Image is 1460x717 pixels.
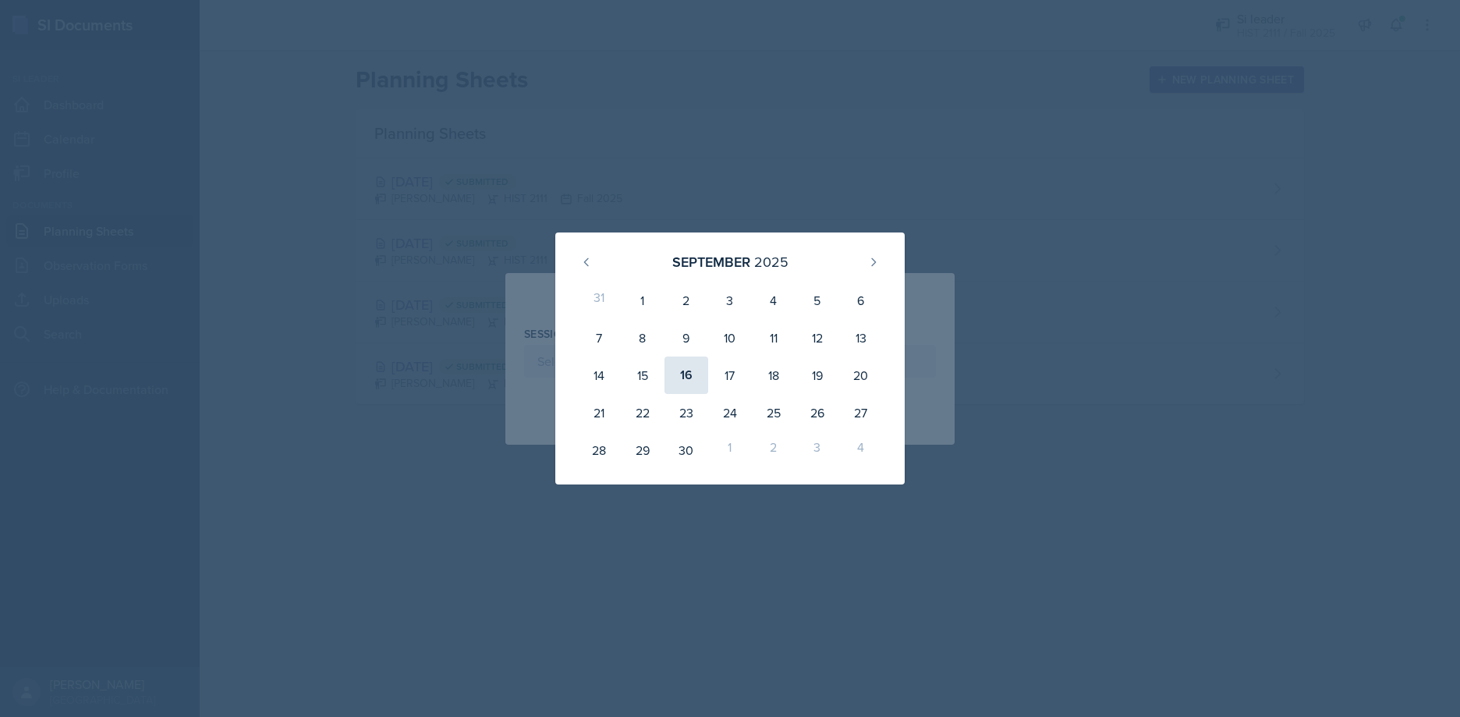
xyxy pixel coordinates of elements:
div: 27 [839,394,883,431]
div: 20 [839,357,883,394]
div: 2 [664,282,708,319]
div: 2025 [754,251,788,272]
div: 2 [752,431,796,469]
div: 6 [839,282,883,319]
div: 25 [752,394,796,431]
div: 26 [796,394,839,431]
div: September [672,251,750,272]
div: 7 [577,319,621,357]
div: 22 [621,394,664,431]
div: 13 [839,319,883,357]
div: 16 [664,357,708,394]
div: 15 [621,357,664,394]
div: 24 [708,394,752,431]
div: 4 [839,431,883,469]
div: 9 [664,319,708,357]
div: 23 [664,394,708,431]
div: 21 [577,394,621,431]
div: 12 [796,319,839,357]
div: 8 [621,319,664,357]
div: 11 [752,319,796,357]
div: 14 [577,357,621,394]
div: 10 [708,319,752,357]
div: 3 [796,431,839,469]
div: 31 [577,282,621,319]
div: 5 [796,282,839,319]
div: 17 [708,357,752,394]
div: 1 [621,282,664,319]
div: 28 [577,431,621,469]
div: 29 [621,431,664,469]
div: 4 [752,282,796,319]
div: 19 [796,357,839,394]
div: 3 [708,282,752,319]
div: 1 [708,431,752,469]
div: 18 [752,357,796,394]
div: 30 [664,431,708,469]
